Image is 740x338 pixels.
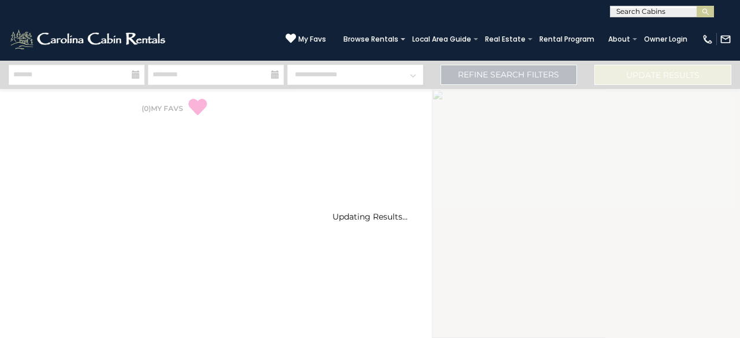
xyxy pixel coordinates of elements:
a: Real Estate [479,31,531,47]
img: phone-regular-white.png [702,34,713,45]
a: Rental Program [534,31,600,47]
a: Browse Rentals [338,31,404,47]
span: My Favs [298,34,326,44]
img: White-1-2.png [9,28,169,51]
img: mail-regular-white.png [720,34,731,45]
a: Local Area Guide [406,31,477,47]
a: About [602,31,636,47]
a: Owner Login [638,31,693,47]
a: My Favs [286,33,326,45]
